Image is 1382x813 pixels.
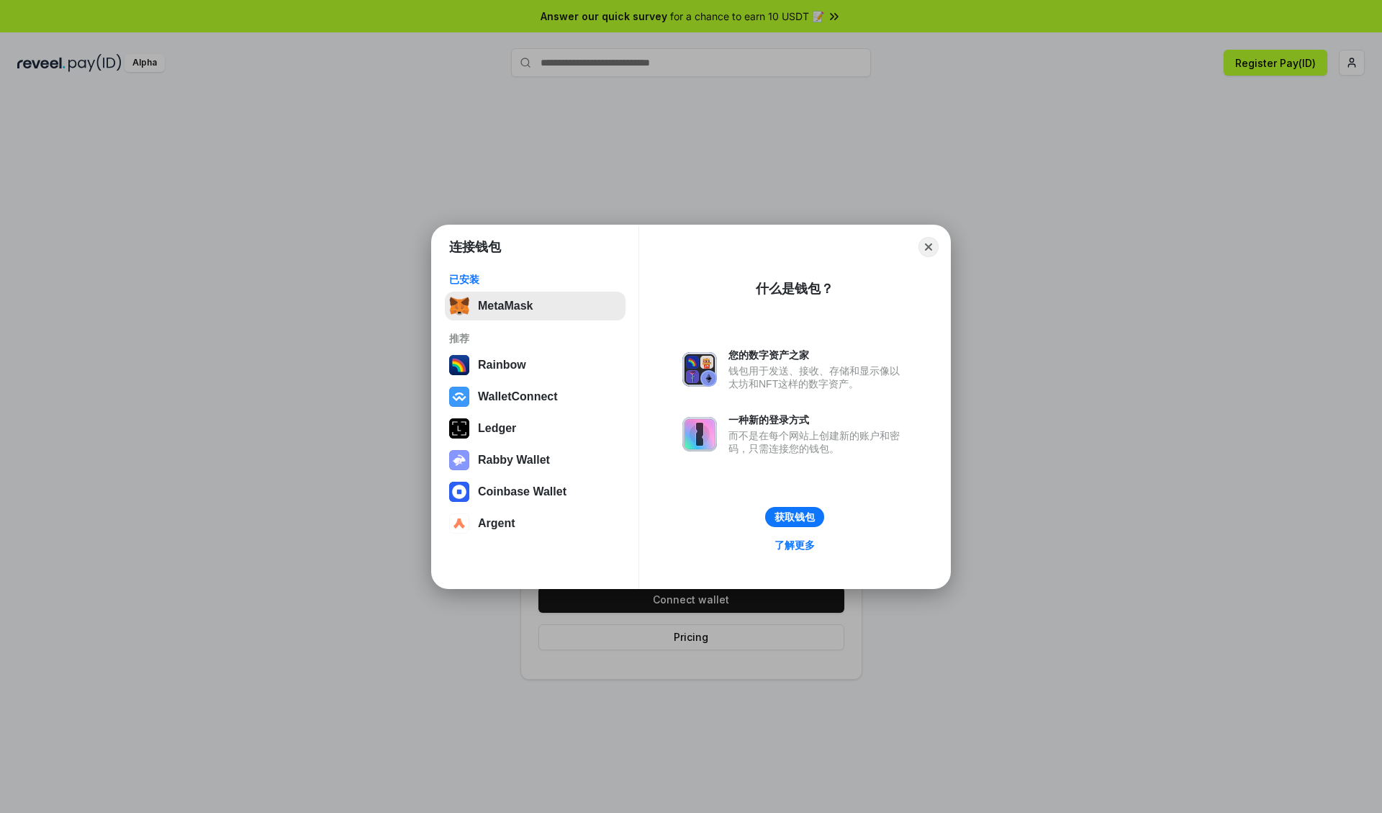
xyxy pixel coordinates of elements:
[449,332,621,345] div: 推荐
[728,413,907,426] div: 一种新的登录方式
[445,382,625,411] button: WalletConnect
[478,390,558,403] div: WalletConnect
[918,237,939,257] button: Close
[449,418,469,439] img: svg+xml,%3Csvg%20xmlns%3D%22http%3A%2F%2Fwww.w3.org%2F2000%2Fsvg%22%20width%3D%2228%22%20height%3...
[449,450,469,470] img: svg+xml,%3Csvg%20xmlns%3D%22http%3A%2F%2Fwww.w3.org%2F2000%2Fsvg%22%20fill%3D%22none%22%20viewBox...
[478,454,550,467] div: Rabby Wallet
[449,387,469,407] img: svg+xml,%3Csvg%20width%3D%2228%22%20height%3D%2228%22%20viewBox%3D%220%200%2028%2028%22%20fill%3D...
[728,364,907,390] div: 钱包用于发送、接收、存储和显示像以太坊和NFT这样的数字资产。
[445,446,625,475] button: Rabby Wallet
[445,292,625,320] button: MetaMask
[774,511,815,524] div: 获取钱包
[478,485,566,498] div: Coinbase Wallet
[445,509,625,538] button: Argent
[682,417,717,452] img: svg+xml,%3Csvg%20xmlns%3D%22http%3A%2F%2Fwww.w3.org%2F2000%2Fsvg%22%20fill%3D%22none%22%20viewBox...
[449,355,469,375] img: svg+xml,%3Csvg%20width%3D%22120%22%20height%3D%22120%22%20viewBox%3D%220%200%20120%20120%22%20fil...
[449,482,469,502] img: svg+xml,%3Csvg%20width%3D%2228%22%20height%3D%2228%22%20viewBox%3D%220%200%2028%2028%22%20fill%3D...
[728,349,907,361] div: 您的数字资产之家
[478,359,526,372] div: Rainbow
[682,352,717,387] img: svg+xml,%3Csvg%20xmlns%3D%22http%3A%2F%2Fwww.w3.org%2F2000%2Fsvg%22%20fill%3D%22none%22%20viewBox...
[449,296,469,316] img: svg+xml,%3Csvg%20fill%3D%22none%22%20height%3D%2233%22%20viewBox%3D%220%200%2035%2033%22%20width%...
[449,238,501,256] h1: 连接钱包
[774,539,815,552] div: 了解更多
[478,422,516,435] div: Ledger
[766,536,823,554] a: 了解更多
[478,300,533,313] div: MetaMask
[728,429,907,455] div: 而不是在每个网站上创建新的账户和密码，只需连接您的钱包。
[449,513,469,534] img: svg+xml,%3Csvg%20width%3D%2228%22%20height%3D%2228%22%20viewBox%3D%220%200%2028%2028%22%20fill%3D...
[478,517,515,530] div: Argent
[445,477,625,506] button: Coinbase Wallet
[765,507,824,527] button: 获取钱包
[445,351,625,379] button: Rainbow
[756,280,834,297] div: 什么是钱包？
[449,273,621,286] div: 已安装
[445,414,625,443] button: Ledger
